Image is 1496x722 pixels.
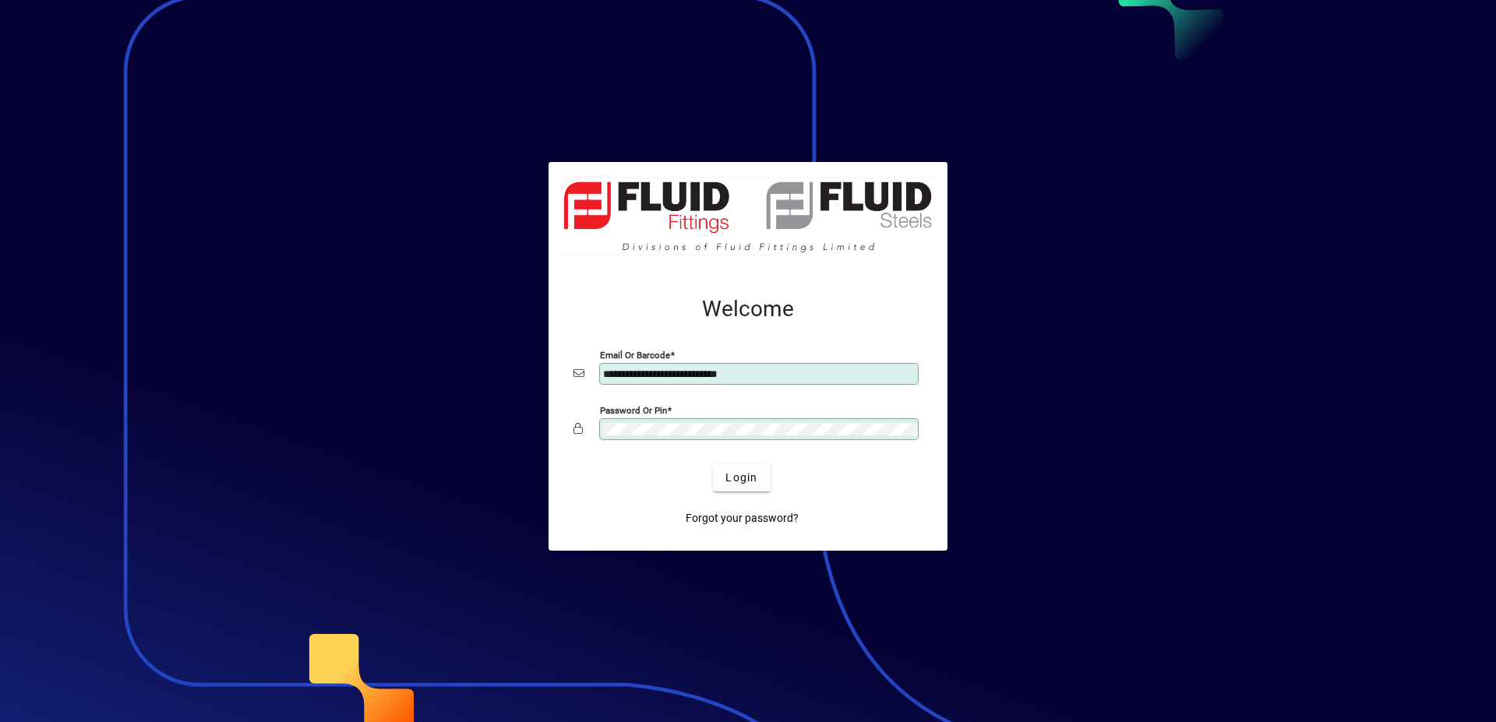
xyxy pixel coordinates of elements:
a: Forgot your password? [679,504,805,532]
span: Forgot your password? [686,510,799,527]
mat-label: Email or Barcode [600,350,670,361]
button: Login [713,463,770,491]
h2: Welcome [573,296,923,322]
span: Login [725,470,757,486]
mat-label: Password or Pin [600,405,667,416]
